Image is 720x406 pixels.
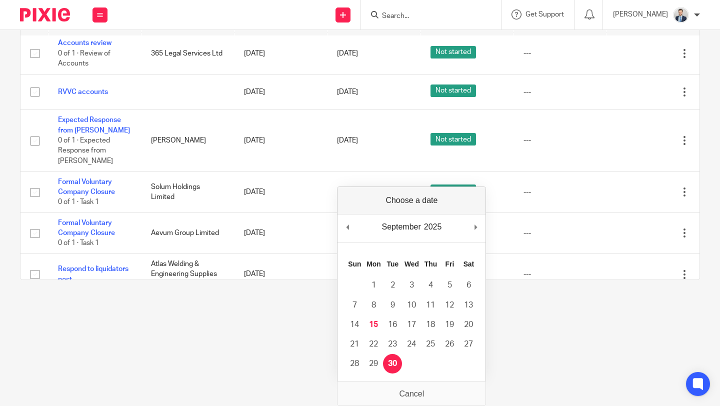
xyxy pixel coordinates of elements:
button: 15 [364,315,383,334]
button: 28 [345,354,364,373]
span: [DATE] [337,50,358,57]
span: Not started [430,184,476,197]
img: Pixie [20,8,70,21]
div: --- [523,135,596,145]
div: --- [523,228,596,238]
td: Aevum Group Limited [141,212,234,253]
span: 0 of 1 · Review of Accounts [58,50,110,67]
td: 365 Legal Services Ltd [141,33,234,74]
div: --- [523,187,596,197]
span: [DATE] [337,88,358,95]
span: Not started [430,84,476,97]
button: 27 [459,334,478,354]
button: 22 [364,334,383,354]
span: 0 of 1 · Expected Response from [PERSON_NAME] [58,137,113,164]
button: 14 [345,315,364,334]
button: 25 [421,334,440,354]
button: Previous Month [342,219,352,234]
td: [DATE] [234,110,327,171]
button: 23 [383,334,402,354]
div: --- [523,269,596,279]
button: 24 [402,334,421,354]
abbr: Sunday [348,260,361,268]
a: Formal Voluntary Company Closure [58,219,115,236]
button: 21 [345,334,364,354]
td: [DATE] [234,171,327,212]
button: 17 [402,315,421,334]
div: September [380,219,422,234]
td: [DATE] [234,33,327,74]
td: Solum Holdings Limited [141,171,234,212]
span: 0 of 1 · Task 1 [58,240,99,247]
a: Respond to liquidators post [58,265,128,282]
button: 11 [421,295,440,315]
abbr: Friday [445,260,454,268]
button: 18 [421,315,440,334]
input: Search [381,12,471,21]
button: 9 [383,295,402,315]
td: Atlas Welding & Engineering Supplies Limited [141,254,234,294]
button: 7 [345,295,364,315]
td: [DATE] [234,254,327,294]
button: 30 [383,354,402,373]
div: --- [523,48,596,58]
span: Not started [430,46,476,58]
div: 2025 [422,219,443,234]
button: 19 [440,315,459,334]
abbr: Wednesday [404,260,419,268]
abbr: Saturday [463,260,474,268]
button: 6 [459,275,478,295]
a: Expected Response from [PERSON_NAME] [58,116,130,133]
button: 3 [402,275,421,295]
span: [DATE] [337,137,358,144]
abbr: Tuesday [387,260,399,268]
td: [DATE] [234,74,327,109]
td: [DATE] [234,212,327,253]
button: 12 [440,295,459,315]
abbr: Monday [366,260,380,268]
button: Next Month [470,219,480,234]
abbr: Thursday [424,260,437,268]
button: 29 [364,354,383,373]
span: Not started [430,133,476,145]
span: Get Support [525,11,564,18]
button: 1 [364,275,383,295]
a: RVVC accounts [58,88,108,95]
button: 13 [459,295,478,315]
button: 8 [364,295,383,315]
button: 16 [383,315,402,334]
div: --- [523,87,596,97]
span: 0 of 1 · Task 1 [58,199,99,206]
img: LinkedIn%20Profile.jpeg [673,7,689,23]
button: 20 [459,315,478,334]
td: [PERSON_NAME] [141,110,234,171]
a: Formal Voluntary Company Closure [58,178,115,195]
button: 4 [421,275,440,295]
button: 5 [440,275,459,295]
a: Accounts review [58,39,111,46]
button: 26 [440,334,459,354]
button: 2 [383,275,402,295]
p: [PERSON_NAME] [613,9,668,19]
button: 10 [402,295,421,315]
